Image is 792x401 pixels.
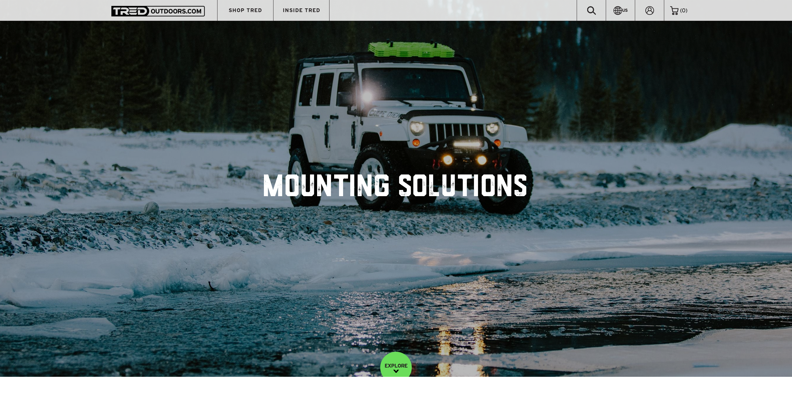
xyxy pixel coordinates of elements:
[380,352,412,383] a: EXPLORE
[264,174,528,202] h1: Mounting Solutions
[670,6,678,15] img: cart-icon
[682,7,686,13] span: 0
[680,8,687,13] span: ( )
[229,8,262,13] span: SHOP TRED
[393,370,399,373] img: down-image
[111,6,205,16] img: TRED Outdoors America
[283,8,320,13] span: INSIDE TRED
